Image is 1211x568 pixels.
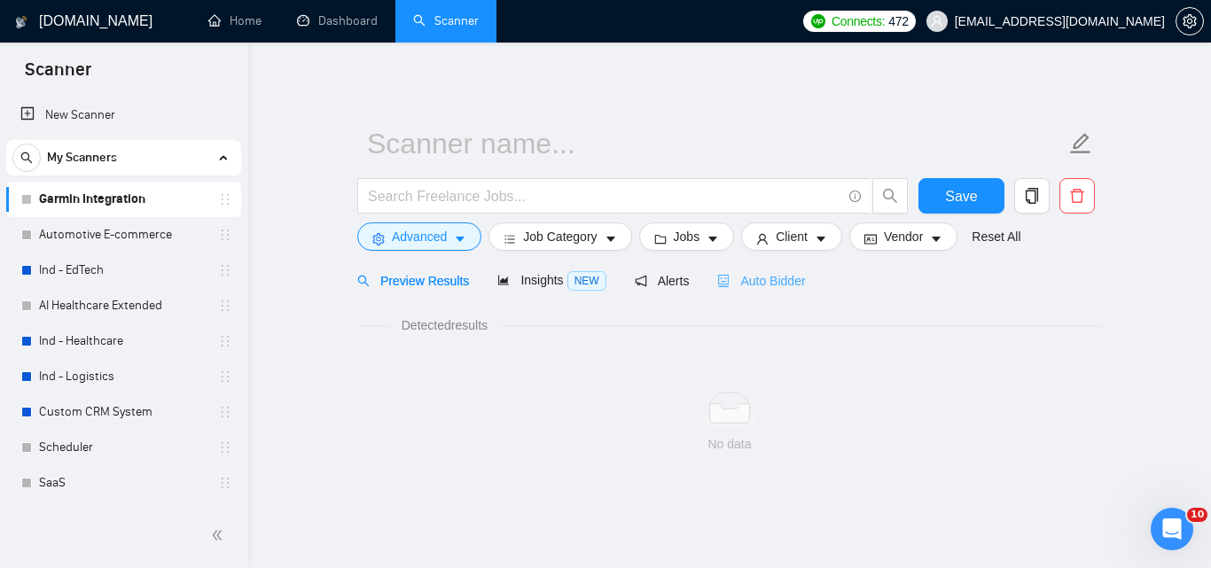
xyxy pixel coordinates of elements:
[454,232,466,245] span: caret-down
[39,394,207,430] a: Custom CRM System
[20,97,227,133] a: New Scanner
[1014,178,1050,214] button: copy
[357,275,370,287] span: search
[371,434,1088,454] div: No data
[504,232,516,245] span: bars
[47,140,117,175] span: My Scanners
[218,370,232,384] span: holder
[488,222,631,251] button: barsJob Categorycaret-down
[567,271,606,291] span: NEW
[1176,14,1204,28] a: setting
[756,232,769,245] span: user
[605,232,617,245] span: caret-down
[815,232,827,245] span: caret-down
[39,359,207,394] a: Ind - Logistics
[218,405,232,419] span: holder
[218,476,232,490] span: holder
[39,253,207,288] a: Ind - EdTech
[1060,188,1094,204] span: delete
[218,440,232,455] span: holder
[211,526,229,544] span: double-left
[776,227,808,246] span: Client
[864,232,877,245] span: idcard
[12,144,41,172] button: search
[39,465,207,501] a: SaaS
[218,299,232,313] span: holder
[392,227,447,246] span: Advanced
[873,188,907,204] span: search
[635,275,647,287] span: notification
[357,222,481,251] button: settingAdvancedcaret-down
[1176,7,1204,35] button: setting
[884,227,923,246] span: Vendor
[218,334,232,348] span: holder
[497,274,510,286] span: area-chart
[849,222,957,251] button: idcardVendorcaret-down
[1069,132,1092,155] span: edit
[218,192,232,206] span: holder
[972,227,1020,246] a: Reset All
[674,227,700,246] span: Jobs
[13,152,40,164] span: search
[639,222,735,251] button: folderJobscaret-down
[741,222,842,251] button: userClientcaret-down
[357,274,469,288] span: Preview Results
[368,185,841,207] input: Search Freelance Jobs...
[1059,178,1095,214] button: delete
[39,323,207,359] a: Ind - Healthcare
[218,228,232,242] span: holder
[930,232,942,245] span: caret-down
[413,13,479,28] a: searchScanner
[1176,14,1203,28] span: setting
[372,232,385,245] span: setting
[389,315,500,335] span: Detected results
[717,274,805,288] span: Auto Bidder
[811,14,825,28] img: upwork-logo.png
[654,232,667,245] span: folder
[218,263,232,277] span: holder
[39,217,207,253] a: Automotive E-commerce
[39,501,207,536] a: Ind - E-commerce
[931,15,943,27] span: user
[11,57,105,94] span: Scanner
[297,13,378,28] a: dashboardDashboard
[717,275,730,287] span: robot
[523,227,597,246] span: Job Category
[497,273,605,287] span: Insights
[888,12,908,31] span: 472
[635,274,690,288] span: Alerts
[849,191,861,202] span: info-circle
[872,178,908,214] button: search
[832,12,885,31] span: Connects:
[945,185,977,207] span: Save
[39,288,207,323] a: AI Healthcare Extended
[707,232,719,245] span: caret-down
[39,430,207,465] a: Scheduler
[15,8,27,36] img: logo
[1187,508,1207,522] span: 10
[6,97,241,133] li: New Scanner
[1151,508,1193,550] iframe: Intercom live chat
[1015,188,1049,204] span: copy
[367,121,1066,166] input: Scanner name...
[39,182,207,217] a: Garmin Integration
[208,13,262,28] a: homeHome
[918,178,1004,214] button: Save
